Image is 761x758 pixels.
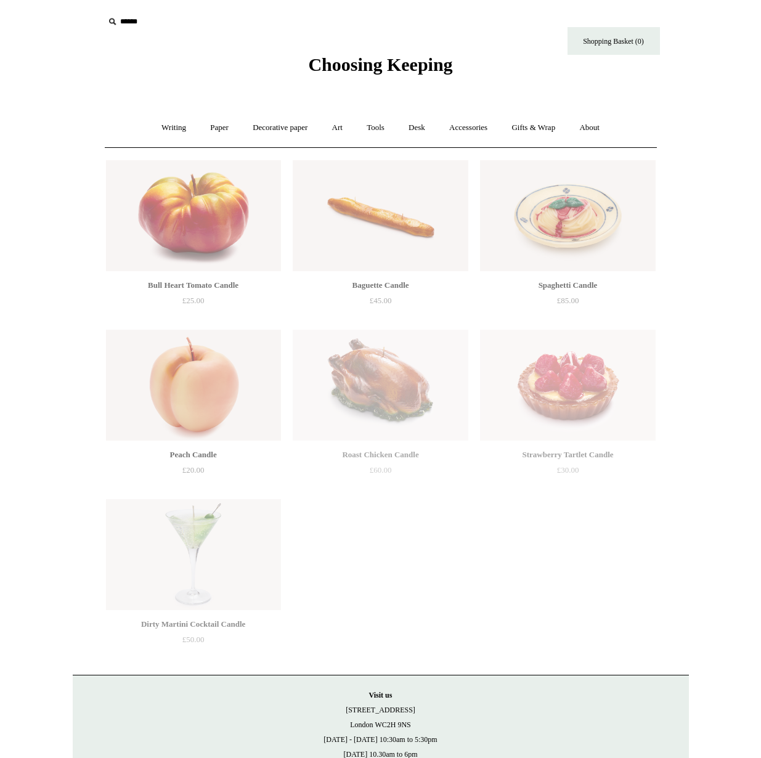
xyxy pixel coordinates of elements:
[500,112,566,144] a: Gifts & Wrap
[438,112,499,144] a: Accessories
[480,278,655,328] a: Spaghetti Candle £85.00
[480,160,655,271] a: Spaghetti Candle Spaghetti Candle
[296,447,465,462] div: Roast Chicken Candle
[308,64,452,73] a: Choosing Keeping
[370,465,392,475] span: £60.00
[293,330,468,441] a: Roast Chicken Candle Roast Chicken Candle
[308,54,452,75] span: Choosing Keeping
[106,278,281,328] a: Bull Heart Tomato Candle £25.00
[557,465,579,475] span: £30.00
[296,278,465,293] div: Baguette Candle
[106,447,281,498] a: Peach Candle £20.00
[109,447,278,462] div: Peach Candle
[480,160,655,271] img: Spaghetti Candle
[480,330,655,441] a: Strawberry Tartlet Candle Strawberry Tartlet Candle
[397,112,436,144] a: Desk
[106,499,281,610] img: Dirty Martini Cocktail Candle
[106,330,281,441] a: Peach Candle Peach Candle
[182,635,205,644] span: £50.00
[369,691,393,699] strong: Visit us
[106,330,281,441] img: Peach Candle
[106,617,281,667] a: Dirty Martini Cocktail Candle £50.00
[106,499,281,610] a: Dirty Martini Cocktail Candle Dirty Martini Cocktail Candle
[483,447,652,462] div: Strawberry Tartlet Candle
[106,160,281,271] a: Bull Heart Tomato Candle Bull Heart Tomato Candle
[150,112,197,144] a: Writing
[109,617,278,632] div: Dirty Martini Cocktail Candle
[356,112,396,144] a: Tools
[293,447,468,498] a: Roast Chicken Candle £60.00
[293,330,468,441] img: Roast Chicken Candle
[242,112,319,144] a: Decorative paper
[293,160,468,271] img: Baguette Candle
[321,112,354,144] a: Art
[370,296,392,305] span: £45.00
[480,447,655,498] a: Strawberry Tartlet Candle £30.00
[480,330,655,441] img: Strawberry Tartlet Candle
[109,278,278,293] div: Bull Heart Tomato Candle
[568,27,660,55] a: Shopping Basket (0)
[483,278,652,293] div: Spaghetti Candle
[293,160,468,271] a: Baguette Candle Baguette Candle
[182,296,205,305] span: £25.00
[106,160,281,271] img: Bull Heart Tomato Candle
[182,465,205,475] span: £20.00
[568,112,611,144] a: About
[293,278,468,328] a: Baguette Candle £45.00
[199,112,240,144] a: Paper
[557,296,579,305] span: £85.00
